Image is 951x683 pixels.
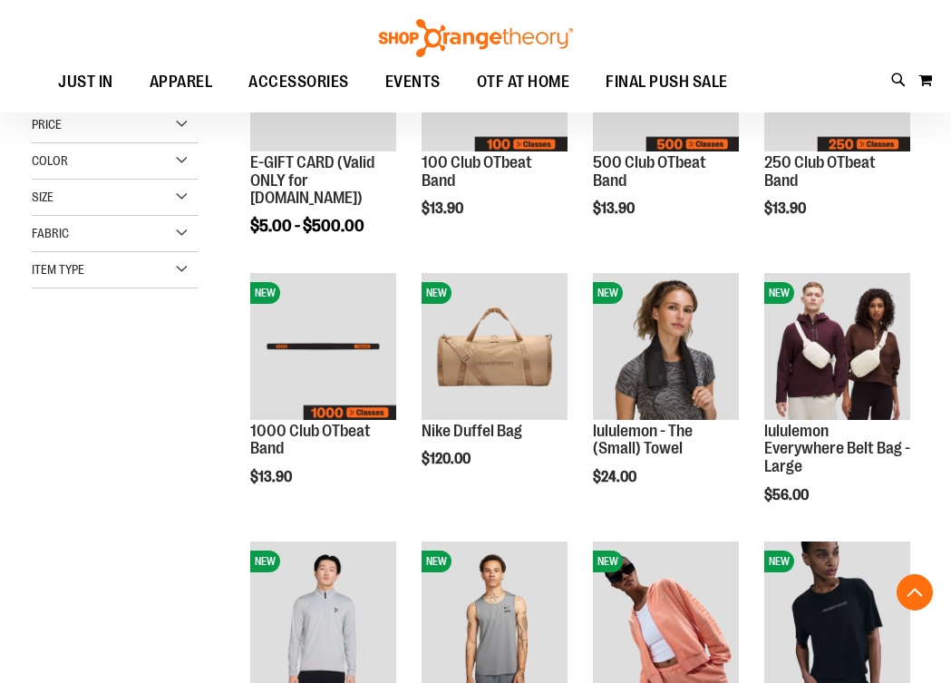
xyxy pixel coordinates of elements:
span: $13.90 [250,469,295,485]
div: product [241,264,405,522]
a: OTF AT HOME [459,62,588,103]
span: $5.00 - $500.00 [250,217,364,235]
img: Nike Duffel Bag [422,273,568,419]
span: FINAL PUSH SALE [606,62,728,102]
a: Nike Duffel Bag [422,422,522,440]
span: $56.00 [764,487,811,503]
a: APPAREL [131,62,231,103]
a: 250 Club OTbeat Band [764,153,876,190]
div: product [412,264,577,513]
span: EVENTS [385,62,441,102]
span: $13.90 [764,200,809,217]
span: NEW [250,282,280,304]
a: lululemon Everywhere Belt Bag - LargeNEW [764,273,910,422]
span: NEW [593,282,623,304]
button: Back To Top [897,574,933,610]
a: EVENTS [367,62,459,103]
span: NEW [764,282,794,304]
span: NEW [593,551,623,572]
span: NEW [764,551,794,572]
span: Price [32,117,62,132]
a: Image of 1000 Club OTbeat BandNEW [250,273,396,422]
span: Color [32,153,68,168]
a: JUST IN [40,62,131,102]
span: NEW [422,551,451,572]
div: product [755,264,919,550]
a: 1000 Club OTbeat Band [250,422,371,458]
span: Size [32,190,53,204]
span: $120.00 [422,451,473,467]
span: $24.00 [593,469,639,485]
span: $13.90 [422,200,466,217]
a: lululemon - The (Small) Towel [593,422,693,458]
img: lululemon Everywhere Belt Bag - Large [764,273,910,419]
a: Nike Duffel BagNEW [422,273,568,422]
a: 500 Club OTbeat Band [593,153,706,190]
span: NEW [250,551,280,572]
span: OTF AT HOME [477,62,570,102]
span: Item Type [32,262,84,277]
div: product [584,264,748,532]
span: JUST IN [58,62,113,102]
span: Fabric [32,226,69,240]
a: FINAL PUSH SALE [587,62,746,103]
a: lululemon - The (Small) TowelNEW [593,273,739,422]
img: Image of 1000 Club OTbeat Band [250,273,396,419]
a: ACCESSORIES [230,62,367,103]
span: $13.90 [593,200,637,217]
span: APPAREL [150,62,213,102]
img: lululemon - The (Small) Towel [593,273,739,419]
a: 100 Club OTbeat Band [422,153,532,190]
span: NEW [422,282,451,304]
a: E-GIFT CARD (Valid ONLY for [DOMAIN_NAME]) [250,153,374,208]
a: lululemon Everywhere Belt Bag - Large [764,422,910,476]
span: ACCESSORIES [248,62,349,102]
img: Shop Orangetheory [376,19,576,57]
